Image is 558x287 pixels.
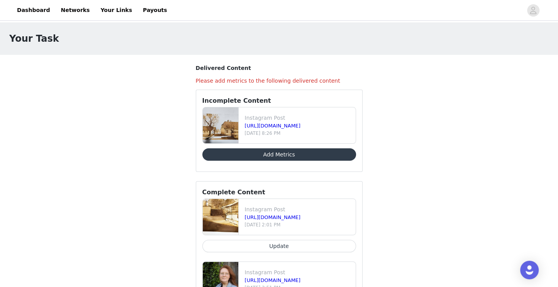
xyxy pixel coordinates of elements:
a: Dashboard [12,2,54,19]
img: file [203,199,238,235]
a: [URL][DOMAIN_NAME] [245,214,301,220]
button: Add Metrics [202,148,356,161]
h4: Please add metrics to the following delivered content [196,77,363,85]
button: Update [202,240,356,252]
img: file [203,107,238,143]
p: [DATE] 8:26 PM [245,130,353,137]
a: Payouts [138,2,172,19]
h3: Delivered Content [196,64,363,72]
a: Your Links [96,2,137,19]
p: Instagram Post [245,205,353,214]
p: Instagram Post [245,114,353,122]
h3: Incomplete Content [202,96,356,105]
p: [DATE] 2:01 PM [245,221,353,228]
a: [URL][DOMAIN_NAME] [245,123,301,129]
p: Instagram Post [245,268,353,277]
div: avatar [529,4,537,17]
a: Networks [56,2,94,19]
h3: Complete Content [202,188,356,197]
a: [URL][DOMAIN_NAME] [245,277,301,283]
div: Open Intercom Messenger [520,261,539,279]
h1: Your Task [9,32,59,46]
